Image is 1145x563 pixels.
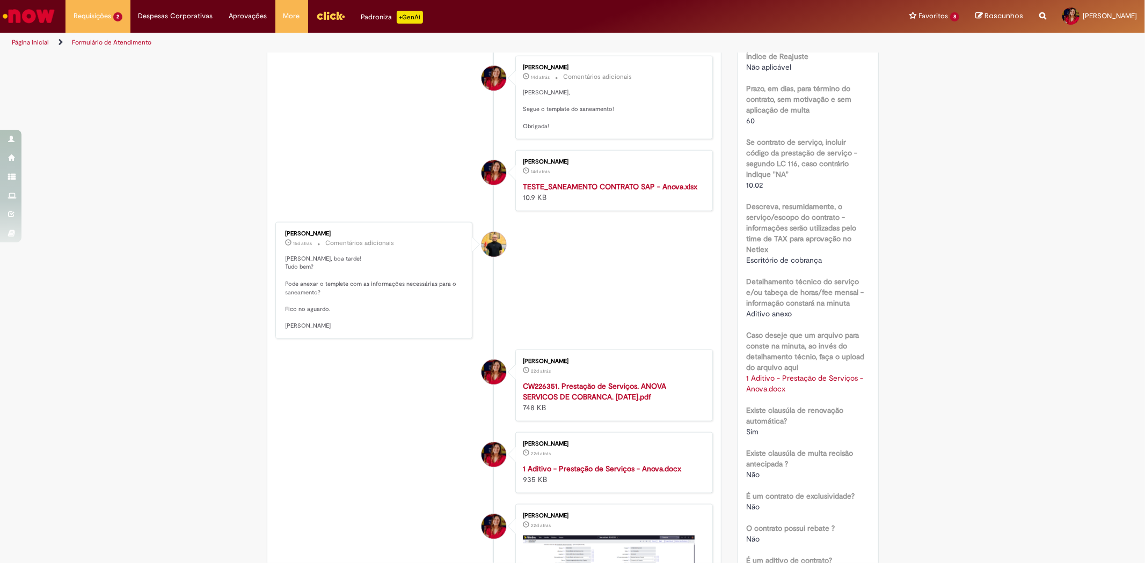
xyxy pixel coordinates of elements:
time: 17/09/2025 15:50:24 [531,168,550,175]
b: Se contrato de serviço, incluir código da prestação de serviço - segundo LC 116, caso contrário i... [746,137,857,179]
span: [PERSON_NAME] [1083,11,1137,20]
span: 2 [113,12,122,21]
small: Comentários adicionais [326,239,395,248]
span: Requisições [74,11,111,21]
a: Formulário de Atendimento [72,38,151,47]
a: TESTE_SANEAMENTO CONTRATO SAP - Anova.xlsx [523,182,697,191]
time: 09/09/2025 16:54:28 [531,450,551,457]
img: ServiceNow [1,5,56,27]
span: Não aplicável [746,62,791,72]
div: [PERSON_NAME] [523,159,702,165]
span: Despesas Corporativas [138,11,213,21]
span: Não [746,502,760,512]
b: Detalhamento técnico do serviço e/ou tabeça de horas/fee mensal - informação constará na minuta [746,277,864,308]
span: 22d atrás [531,450,551,457]
time: 09/09/2025 16:52:36 [531,522,551,529]
p: [PERSON_NAME], boa tarde! Tudo bem? Pode anexar o templete com as informações necessárias para o ... [286,255,464,330]
b: Prazo, em dias, para término do contrato, sem motivação e sem aplicação de multa [746,84,851,115]
b: Índice de Reajuste [746,51,808,61]
div: Giovanna Leite Siqueira [482,66,506,91]
span: 22d atrás [531,368,551,374]
div: Giovanna Leite Siqueira [482,160,506,185]
span: Escritório de cobrança [746,255,822,265]
small: Comentários adicionais [563,72,632,82]
p: +GenAi [397,11,423,24]
span: 15d atrás [294,240,312,247]
div: Giovanna Leite Siqueira [482,442,506,467]
a: CW226351. Prestação de Serviços. ANOVA SERVICOS DE COBRANCA. [DATE].pdf [523,381,666,402]
time: 09/09/2025 16:55:44 [531,368,551,374]
div: 10.9 KB [523,181,702,203]
span: 8 [950,12,959,21]
span: Favoritos [918,11,948,21]
a: Download de 1 Aditivo - Prestação de Serviços - Anova.docx [746,373,865,394]
span: 10.02 [746,180,763,190]
time: 17/09/2025 15:50:53 [531,74,550,80]
div: Padroniza [361,11,423,24]
div: Giovanna Leite Siqueira [482,360,506,384]
span: Aprovações [229,11,267,21]
ul: Trilhas de página [8,33,755,53]
p: [PERSON_NAME], Segue o template do saneamento! Obrigada! [523,88,702,131]
div: [PERSON_NAME] [523,441,702,447]
b: Existe clausúla de multa recisão antecipada ? [746,448,853,469]
div: 748 KB [523,381,702,413]
span: More [283,11,300,21]
span: Não [746,534,760,544]
span: Aditivo anexo [746,309,792,318]
b: É um contrato de exclusividade? [746,491,855,501]
div: Giovanna Leite Siqueira [482,514,506,539]
span: 14d atrás [531,168,550,175]
span: 60 [746,116,755,125]
img: click_logo_yellow_360x200.png [316,8,345,24]
b: Existe clausúla de renovação automática? [746,405,843,426]
div: Joao Da Costa Dias Junior [482,232,506,257]
div: 935 KB [523,463,702,485]
div: [PERSON_NAME] [523,358,702,365]
b: O contrato possui rebate ? [746,523,835,533]
div: [PERSON_NAME] [523,513,702,519]
a: Rascunhos [975,11,1023,21]
time: 16/09/2025 13:19:54 [294,240,312,247]
span: Não [746,470,760,479]
b: Caso deseje que um arquivo para conste na minuta, ao invés do detalhamento técnio, faça o upload ... [746,330,864,372]
b: Descreva, resumidamente, o serviço/escopo do contrato - informações serão utilizadas pelo time de... [746,202,856,254]
span: 14d atrás [531,74,550,80]
a: Página inicial [12,38,49,47]
div: [PERSON_NAME] [523,64,702,71]
span: 22d atrás [531,522,551,529]
div: [PERSON_NAME] [286,231,464,237]
span: Rascunhos [984,11,1023,21]
a: 1 Aditivo - Prestação de Serviços - Anova.docx [523,464,681,473]
span: Sim [746,427,759,436]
